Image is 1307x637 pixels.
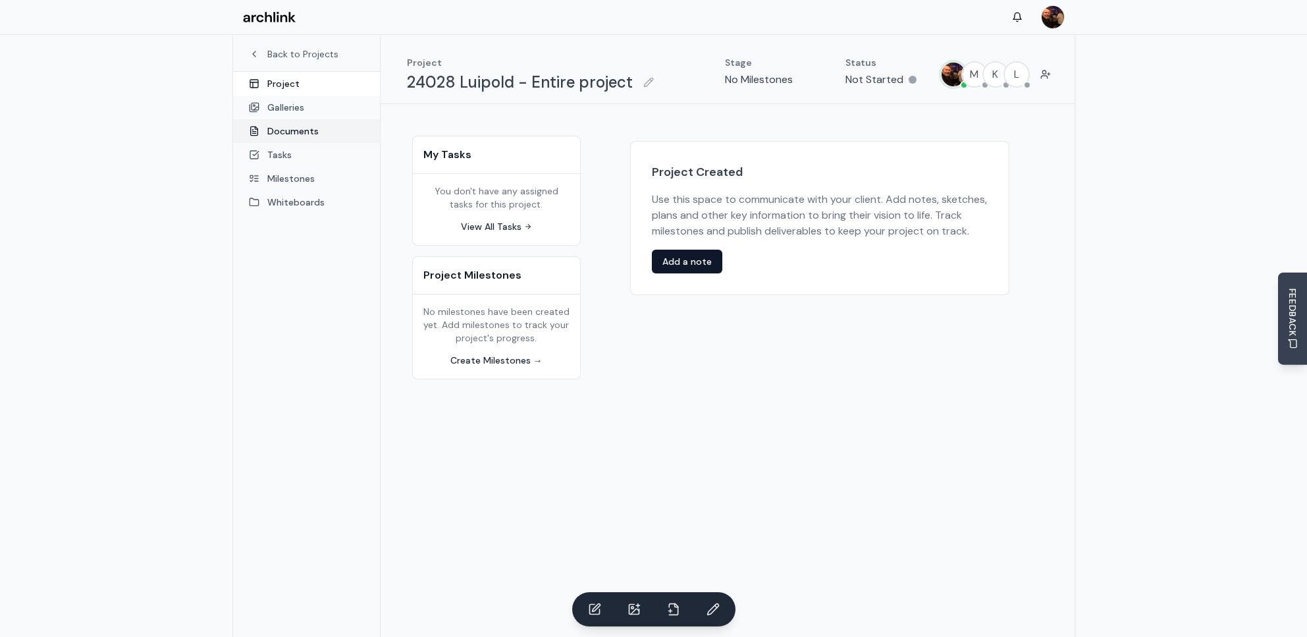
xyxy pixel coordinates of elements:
[1278,272,1307,365] button: Send Feedback
[942,63,965,86] img: MARC JONES
[243,12,296,23] img: Archlink
[423,267,570,283] h2: Project Milestones
[423,305,570,345] p: No milestones have been created yet. Add milestones to track your project's progress.
[233,119,380,143] a: Documents
[407,72,633,93] h1: 24028 Luipold - Entire project
[652,163,988,181] p: Project Created
[450,354,543,366] a: Create Milestones →
[961,61,988,88] button: M
[461,220,532,233] a: View All Tasks
[249,47,364,61] a: Back to Projects
[423,184,570,211] p: You don't have any assigned tasks for this project.
[233,143,380,167] a: Tasks
[423,147,570,163] h2: My Tasks
[233,190,380,214] a: Whiteboards
[1003,61,1030,88] button: L
[652,192,988,239] p: Use this space to communicate with your client. Add notes, sketches, plans and other key informat...
[652,250,722,273] button: Add a note
[233,96,380,119] a: Galleries
[407,56,659,69] p: Project
[233,167,380,190] a: Milestones
[940,61,967,88] button: MARC JONES
[1042,6,1064,28] img: MARC JONES
[1286,288,1299,336] span: FEEDBACK
[845,56,917,69] p: Status
[233,72,380,96] a: Project
[982,61,1009,88] button: K
[1005,63,1028,86] span: L
[984,63,1007,86] span: K
[845,72,903,88] p: Not Started
[725,72,793,88] p: No Milestones
[725,56,793,69] p: Stage
[963,63,986,86] span: M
